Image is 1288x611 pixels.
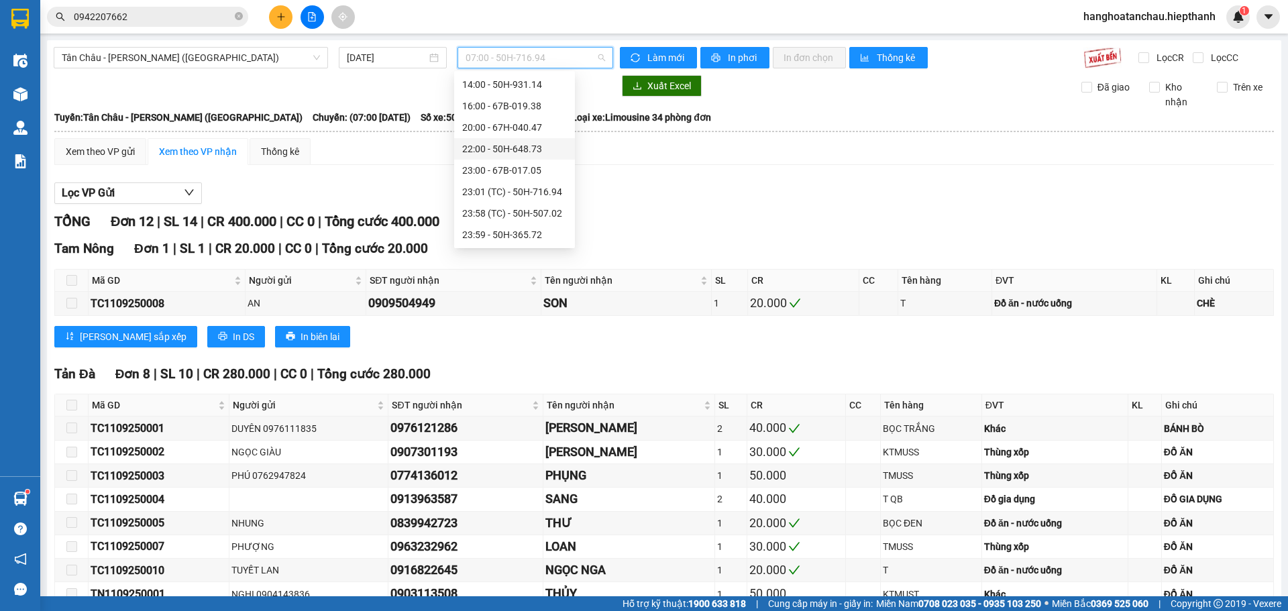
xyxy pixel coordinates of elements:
th: ĐVT [982,394,1128,416]
span: Trên xe [1228,80,1268,95]
div: ĐỒ ĂN [1164,445,1271,459]
span: Người gửi [233,398,375,412]
button: In đơn chọn [773,47,846,68]
span: Tổng cước 400.000 [325,213,439,229]
button: Lọc VP Gửi [54,182,202,204]
img: warehouse-icon [13,121,28,135]
div: 0839942723 [390,514,541,533]
span: | [274,366,277,382]
td: SON [541,292,712,315]
span: close-circle [235,12,243,20]
span: Tân Châu - Hồ Chí Minh (Giường) [62,48,320,68]
td: 0909504949 [366,292,541,315]
td: PHỤNG [543,464,715,488]
td: 0774136012 [388,464,543,488]
div: ĐỒ ĂN [1164,468,1271,483]
span: CR 280.000 [203,366,270,382]
div: 2 [717,421,745,436]
img: 9k= [1083,47,1122,68]
div: CHÈ [1197,296,1271,311]
span: Miền Nam [876,596,1041,611]
div: 1 [717,445,745,459]
span: hanghoatanchau.hiepthanh [1073,8,1226,25]
td: TC1109250007 [89,535,229,559]
span: Lọc CC [1205,50,1240,65]
div: 20:00 - 67H-040.47 [462,120,567,135]
div: 23:00 - 67B-017.05 [462,163,567,178]
span: printer [218,331,227,342]
button: printerIn phơi [700,47,769,68]
div: TN1109250001 [91,586,227,602]
div: Đồ ăn - nước uống [984,516,1126,531]
span: Tên người nhận [545,273,698,288]
span: Đơn 8 [115,366,151,382]
th: ĐVT [992,270,1157,292]
div: 0774136012 [390,466,541,485]
div: TC1109250001 [91,420,227,437]
span: 1 [1242,6,1246,15]
span: caret-down [1263,11,1275,23]
td: 0839942723 [388,512,543,535]
div: T [883,563,979,577]
span: Đơn 12 [111,213,154,229]
div: BỌC ĐEN [883,516,979,531]
span: CR 400.000 [207,213,276,229]
span: sync [631,53,642,64]
div: TC1109250002 [91,443,227,460]
div: 0903113508 [390,584,541,603]
div: AN [248,296,364,311]
span: CC 0 [286,213,315,229]
span: | [209,241,212,256]
span: | [201,213,204,229]
span: printer [711,53,722,64]
th: CC [859,270,898,292]
div: 14:00 - 50H-931.14 [462,77,567,92]
span: Người gửi [249,273,352,288]
div: 0907301193 [390,443,541,461]
button: file-add [301,5,324,29]
div: TC1109250007 [91,538,227,555]
div: 0916822645 [390,561,541,579]
sup: 1 [1240,6,1249,15]
td: 0913963587 [388,488,543,511]
img: solution-icon [13,154,28,168]
td: TC1109250002 [89,441,229,464]
div: 30.000 [749,537,843,556]
button: sort-ascending[PERSON_NAME] sắp xếp [54,326,197,347]
span: SĐT người nhận [370,273,527,288]
span: Đã giao [1092,80,1135,95]
span: | [311,366,314,382]
div: 1 [717,563,745,577]
span: download [633,81,642,92]
div: TC1109250008 [91,295,243,312]
div: DUYÊN 0976111835 [231,421,386,436]
th: CR [747,394,846,416]
span: close-circle [235,11,243,23]
span: plus [276,12,286,21]
td: TN1109250001 [89,582,229,606]
button: caret-down [1256,5,1280,29]
td: THỦY [543,582,715,606]
td: 0916822645 [388,559,543,582]
div: 20.000 [750,294,857,313]
div: ĐỒ ĂN [1164,563,1271,577]
div: 20.000 [749,514,843,533]
span: TỔNG [54,213,91,229]
span: check [788,564,800,576]
button: plus [269,5,292,29]
span: In DS [233,329,254,344]
span: Mã GD [92,398,215,412]
div: SANG [545,490,712,508]
div: 0963232962 [390,537,541,556]
div: THỦY [545,584,712,603]
span: Chuyến: (07:00 [DATE]) [313,110,411,125]
div: T [900,296,989,311]
strong: 0708 023 035 - 0935 103 250 [918,598,1041,609]
span: Tổng cước 20.000 [322,241,428,256]
div: 30.000 [749,443,843,461]
img: logo-vxr [11,9,29,29]
b: Tuyến: Tân Châu - [PERSON_NAME] ([GEOGRAPHIC_DATA]) [54,112,303,123]
th: CC [846,394,880,416]
span: | [278,241,282,256]
div: 1 [717,587,745,602]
